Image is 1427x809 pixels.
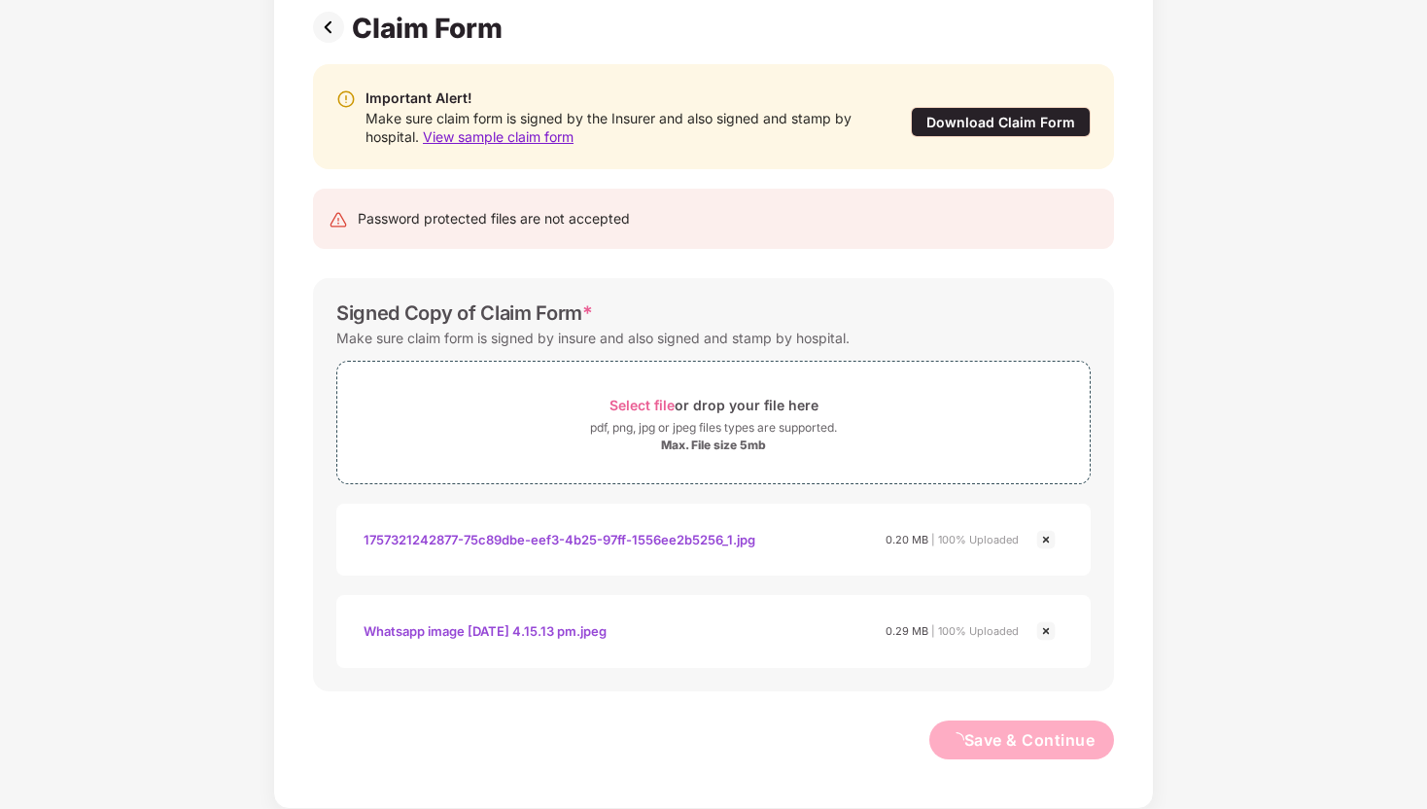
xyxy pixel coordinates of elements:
[364,615,607,648] div: Whatsapp image [DATE] 4.15.13 pm.jpeg
[336,301,593,325] div: Signed Copy of Claim Form
[931,624,1019,638] span: | 100% Uploaded
[365,88,871,109] div: Important Alert!
[886,624,928,638] span: 0.29 MB
[661,438,766,453] div: Max. File size 5mb
[423,128,574,145] span: View sample claim form
[590,418,837,438] div: pdf, png, jpg or jpeg files types are supported.
[352,12,510,45] div: Claim Form
[609,397,675,413] span: Select file
[1034,619,1058,643] img: svg+xml;base64,PHN2ZyBpZD0iQ3Jvc3MtMjR4MjQiIHhtbG5zPSJodHRwOi8vd3d3LnczLm9yZy8yMDAwL3N2ZyIgd2lkdG...
[336,89,356,109] img: svg+xml;base64,PHN2ZyBpZD0iV2FybmluZ18tXzIweDIwIiBkYXRhLW5hbWU9Ildhcm5pbmcgLSAyMHgyMCIgeG1sbnM9Im...
[365,109,871,146] div: Make sure claim form is signed by the Insurer and also signed and stamp by hospital.
[609,392,818,418] div: or drop your file here
[364,523,755,556] div: 1757321242877-75c89dbe-eef3-4b25-97ff-1556ee2b5256_1.jpg
[929,721,1115,759] button: loadingSave & Continue
[337,376,1090,469] span: Select fileor drop your file herepdf, png, jpg or jpeg files types are supported.Max. File size 5mb
[911,107,1091,137] div: Download Claim Form
[931,533,1019,546] span: | 100% Uploaded
[886,533,928,546] span: 0.20 MB
[1034,528,1058,551] img: svg+xml;base64,PHN2ZyBpZD0iQ3Jvc3MtMjR4MjQiIHhtbG5zPSJodHRwOi8vd3d3LnczLm9yZy8yMDAwL3N2ZyIgd2lkdG...
[336,325,850,351] div: Make sure claim form is signed by insure and also signed and stamp by hospital.
[358,208,630,229] div: Password protected files are not accepted
[329,210,348,229] img: svg+xml;base64,PHN2ZyB4bWxucz0iaHR0cDovL3d3dy53My5vcmcvMjAwMC9zdmciIHdpZHRoPSIyNCIgaGVpZ2h0PSIyNC...
[313,12,352,43] img: svg+xml;base64,PHN2ZyBpZD0iUHJldi0zMngzMiIgeG1sbnM9Imh0dHA6Ly93d3cudzMub3JnLzIwMDAvc3ZnIiB3aWR0aD...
